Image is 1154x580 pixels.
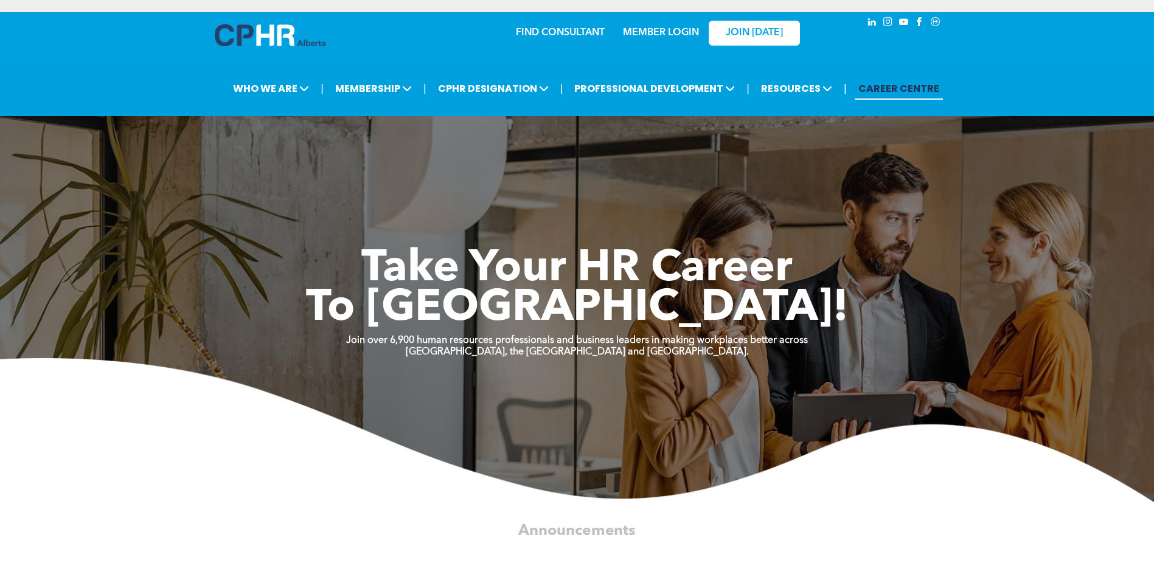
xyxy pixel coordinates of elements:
li: | [844,76,847,101]
a: linkedin [866,15,879,32]
a: instagram [881,15,895,32]
li: | [321,76,324,101]
span: Announcements [518,523,635,539]
span: RESOURCES [757,77,836,100]
strong: [GEOGRAPHIC_DATA], the [GEOGRAPHIC_DATA] and [GEOGRAPHIC_DATA]. [406,347,749,357]
li: | [746,76,749,101]
span: To [GEOGRAPHIC_DATA]! [306,287,849,331]
span: JOIN [DATE] [726,27,783,39]
span: MEMBERSHIP [332,77,415,100]
img: A blue and white logo for cp alberta [215,24,325,46]
a: CAREER CENTRE [855,77,943,100]
span: PROFESSIONAL DEVELOPMENT [571,77,739,100]
a: facebook [913,15,926,32]
a: JOIN [DATE] [709,21,800,46]
span: WHO WE ARE [229,77,313,100]
a: MEMBER LOGIN [623,28,699,38]
a: Social network [929,15,942,32]
span: CPHR DESIGNATION [434,77,552,100]
strong: Join over 6,900 human resources professionals and business leaders in making workplaces better ac... [346,336,808,345]
a: FIND CONSULTANT [516,28,605,38]
span: Take Your HR Career [361,247,793,291]
li: | [560,76,563,101]
a: youtube [897,15,911,32]
li: | [423,76,426,101]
